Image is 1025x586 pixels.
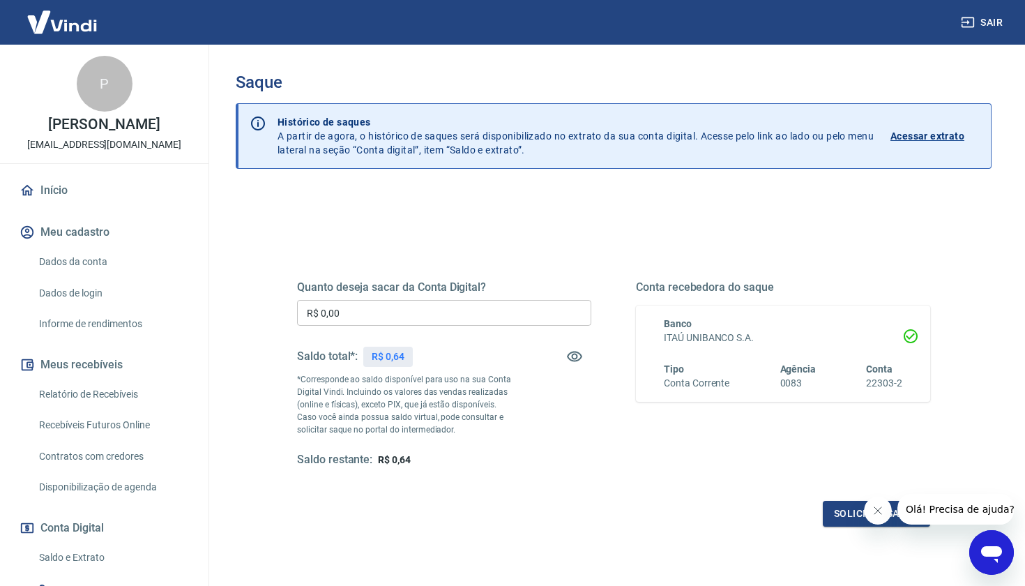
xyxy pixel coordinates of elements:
[664,363,684,375] span: Tipo
[17,350,192,380] button: Meus recebíveis
[297,453,372,467] h5: Saldo restante:
[823,501,930,527] button: Solicitar saque
[33,411,192,439] a: Recebíveis Futuros Online
[297,373,518,436] p: *Corresponde ao saldo disponível para uso na sua Conta Digital Vindi. Incluindo os valores das ve...
[17,175,192,206] a: Início
[890,129,964,143] p: Acessar extrato
[33,279,192,308] a: Dados de login
[33,248,192,276] a: Dados da conta
[664,376,729,391] h6: Conta Corrente
[297,350,358,363] h5: Saldo total*:
[278,115,874,129] p: Histórico de saques
[77,56,132,112] div: P
[33,442,192,471] a: Contratos com credores
[864,497,892,525] iframe: Fechar mensagem
[664,318,692,329] span: Banco
[17,217,192,248] button: Meu cadastro
[780,376,817,391] h6: 0083
[866,363,893,375] span: Conta
[958,10,1008,36] button: Sair
[33,473,192,502] a: Disponibilização de agenda
[297,280,591,294] h5: Quanto deseja sacar da Conta Digital?
[664,331,902,345] h6: ITAÚ UNIBANCO S.A.
[636,280,930,294] h5: Conta recebedora do saque
[969,530,1014,575] iframe: Botão para abrir a janela de mensagens
[780,363,817,375] span: Agência
[17,513,192,543] button: Conta Digital
[8,10,117,21] span: Olá! Precisa de ajuda?
[48,117,160,132] p: [PERSON_NAME]
[278,115,874,157] p: A partir de agora, o histórico de saques será disponibilizado no extrato da sua conta digital. Ac...
[897,494,1014,525] iframe: Mensagem da empresa
[236,73,992,92] h3: Saque
[33,310,192,338] a: Informe de rendimentos
[866,376,902,391] h6: 22303-2
[17,1,107,43] img: Vindi
[33,543,192,572] a: Saldo e Extrato
[890,115,980,157] a: Acessar extrato
[372,350,404,364] p: R$ 0,64
[27,137,181,152] p: [EMAIL_ADDRESS][DOMAIN_NAME]
[378,454,411,465] span: R$ 0,64
[33,380,192,409] a: Relatório de Recebíveis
